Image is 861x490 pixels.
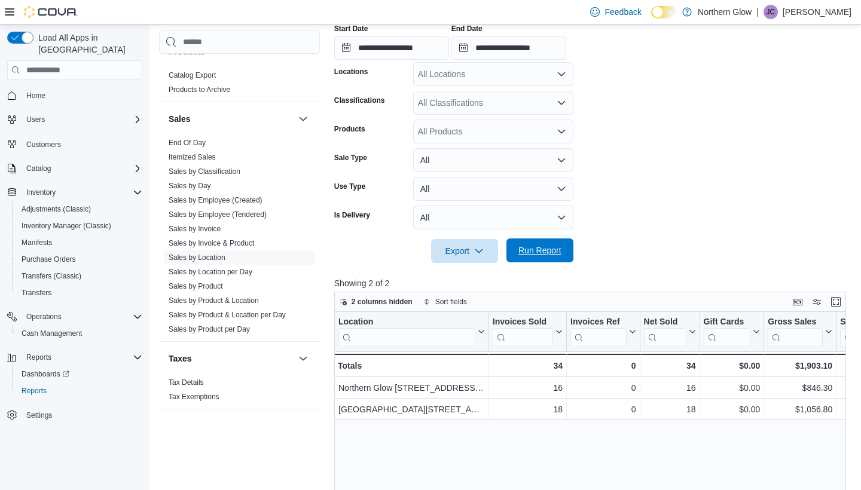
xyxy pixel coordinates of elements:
p: [PERSON_NAME] [783,5,851,19]
span: Users [22,112,142,127]
span: Operations [26,312,62,321]
button: Reports [22,350,56,365]
span: Manifests [22,238,52,247]
div: Taxes [159,375,320,409]
div: Location [338,317,475,347]
a: Sales by Product & Location [169,296,259,305]
div: 16 [493,381,563,395]
span: Export [438,239,491,263]
button: Catalog [22,161,56,176]
span: 2 columns hidden [352,297,413,307]
a: Home [22,88,50,103]
span: Transfers [17,286,142,300]
button: Taxes [169,353,294,365]
div: Sales [159,136,320,341]
button: Cash Management [12,325,147,342]
a: Settings [22,408,57,422]
a: Sales by Product & Location per Day [169,311,286,319]
div: Northern Glow [STREET_ADDRESS][PERSON_NAME] [338,381,485,395]
a: Sales by Location [169,253,225,262]
span: Manifests [17,235,142,250]
input: Press the down key to open a popover containing a calendar. [334,36,449,60]
div: Net Sold [643,317,686,347]
div: Invoices Ref [570,317,626,347]
button: Manifests [12,234,147,251]
a: End Of Day [169,139,206,147]
button: Location [338,317,485,347]
span: Sort fields [435,297,467,307]
a: Tax Details [169,378,204,387]
button: Purchase Orders [12,251,147,268]
button: All [413,177,573,201]
button: Invoices Ref [570,317,636,347]
span: Cash Management [17,326,142,341]
span: Users [26,115,45,124]
a: Inventory Manager (Classic) [17,219,116,233]
span: Inventory Manager (Classic) [17,219,142,233]
span: Reports [17,384,142,398]
label: End Date [451,24,483,33]
button: Inventory [22,185,60,200]
button: Transfers [12,284,147,301]
input: Press the down key to open a popover containing a calendar. [451,36,566,60]
div: Invoices Ref [570,317,626,328]
div: $1,903.10 [768,359,832,373]
button: Net Sold [643,317,695,347]
button: Home [2,87,147,104]
p: | [756,5,759,19]
div: Invoices Sold [493,317,553,328]
span: Reports [26,353,51,362]
a: Catalog Export [169,71,216,79]
div: 18 [643,402,695,416]
a: Adjustments (Classic) [17,202,96,216]
span: Purchase Orders [22,255,76,264]
button: Inventory [2,184,147,201]
button: Export [431,239,498,263]
label: Products [334,124,365,134]
div: Jesse Cettina [764,5,778,19]
span: Catalog [22,161,142,176]
span: Dashboards [22,369,69,379]
div: Gross Sales [768,317,823,347]
div: 18 [493,402,563,416]
div: Gross Sales [768,317,823,328]
span: Settings [22,408,142,422]
a: Customers [22,137,66,152]
button: Run Report [506,238,573,262]
div: $0.00 [703,381,760,395]
a: Sales by Invoice & Product [169,239,254,247]
button: Transfers (Classic) [12,268,147,284]
div: 16 [643,381,695,395]
span: Dashboards [17,367,142,381]
div: $0.00 [703,402,760,416]
button: Users [2,111,147,128]
button: Gross Sales [768,317,832,347]
a: Products to Archive [169,85,230,94]
label: Classifications [334,96,385,105]
div: Location [338,317,475,328]
button: Taxes [296,351,310,366]
a: Sales by Employee (Tendered) [169,210,267,219]
span: Purchase Orders [17,252,142,267]
div: 0 [570,381,636,395]
button: Catalog [2,160,147,177]
a: Purchase Orders [17,252,81,267]
span: Transfers (Classic) [17,269,142,283]
button: All [413,206,573,229]
button: Adjustments (Classic) [12,201,147,218]
div: 0 [570,402,636,416]
a: Sales by Product [169,282,223,290]
div: Gift Cards [703,317,750,328]
span: Reports [22,350,142,365]
button: Open list of options [557,69,566,79]
a: Dashboards [12,366,147,382]
span: Inventory [26,188,56,197]
span: Transfers [22,288,51,298]
label: Is Delivery [334,210,370,220]
span: Catalog [26,164,51,173]
button: Enter fullscreen [829,295,843,309]
button: Reports [12,382,147,399]
a: Transfers (Classic) [17,269,86,283]
span: Transfers (Classic) [22,271,81,281]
